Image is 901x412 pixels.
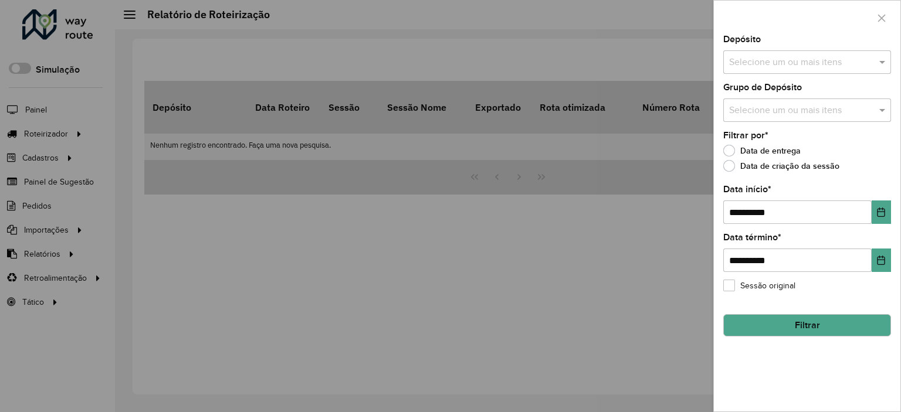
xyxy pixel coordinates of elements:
button: Choose Date [872,200,891,224]
label: Sessão original [723,280,795,292]
button: Filtrar [723,314,891,336]
label: Data início [723,182,771,196]
label: Data de criação da sessão [723,160,839,172]
button: Choose Date [872,248,891,272]
label: Depósito [723,32,761,46]
label: Grupo de Depósito [723,80,802,94]
label: Filtrar por [723,128,768,142]
label: Data término [723,230,781,244]
label: Data de entrega [723,145,801,156]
